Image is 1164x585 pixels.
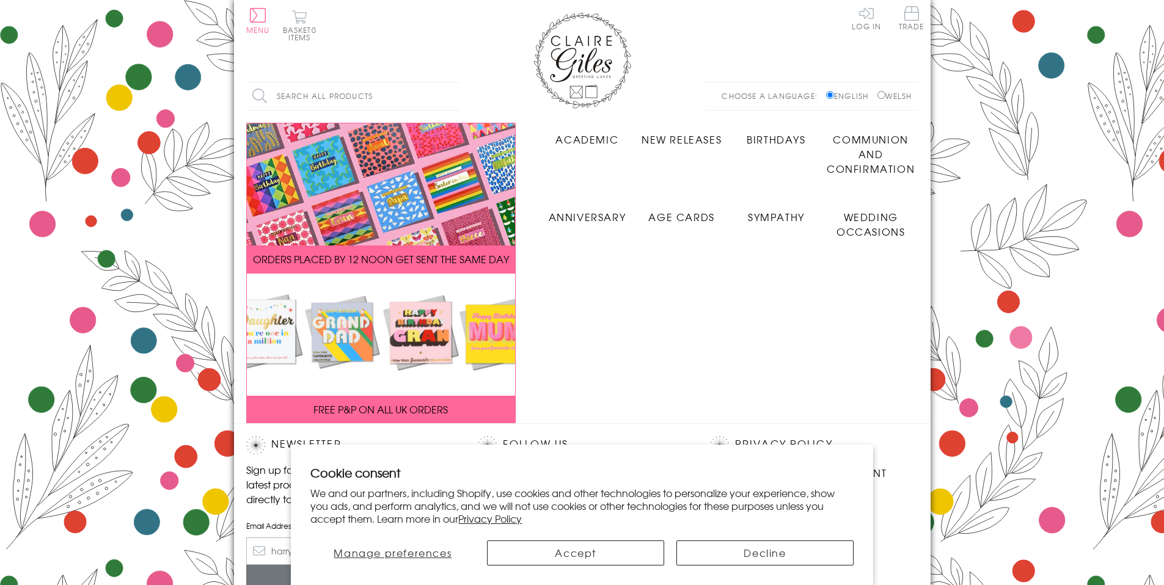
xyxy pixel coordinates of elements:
[540,200,635,224] a: Anniversary
[827,132,915,176] span: Communion and Confirmation
[310,464,854,481] h2: Cookie consent
[899,6,924,30] span: Trade
[540,123,635,147] a: Academic
[283,10,317,41] button: Basket0 items
[246,462,454,506] p: Sign up for our newsletter to receive the latest product launches, news and offers directly to yo...
[899,6,924,32] a: Trade
[533,12,631,109] img: Claire Giles Greetings Cards
[648,209,714,224] span: Age Cards
[246,24,270,35] span: Menu
[877,91,885,99] input: Welsh
[246,8,270,34] button: Menu
[634,200,729,224] a: Age Cards
[634,123,729,147] a: New Releases
[729,200,824,224] a: Sympathy
[729,123,824,147] a: Birthdays
[676,540,854,565] button: Decline
[748,209,805,224] span: Sympathy
[747,132,805,147] span: Birthdays
[824,123,918,176] a: Communion and Confirmation
[458,511,522,526] a: Privacy Policy
[826,90,874,101] label: English
[334,545,452,560] span: Manage preferences
[735,436,832,452] a: Privacy Policy
[487,540,664,565] button: Accept
[877,90,912,101] label: Welsh
[253,252,509,266] span: ORDERS PLACED BY 12 NOON GET SENT THE SAME DAY
[313,402,448,416] span: FREE P&P ON ALL UK ORDERS
[852,6,881,30] a: Log In
[246,537,454,565] input: harry@hogwarts.edu
[555,132,618,147] span: Academic
[836,209,905,239] span: Wedding Occasions
[826,91,834,99] input: English
[448,82,460,110] input: Search
[722,90,824,101] p: Choose a language:
[310,540,475,565] button: Manage preferences
[478,436,686,454] h2: Follow Us
[246,520,454,531] label: Email Address
[824,200,918,239] a: Wedding Occasions
[288,24,317,43] span: 0 items
[246,436,454,454] h2: Newsletter
[549,209,626,224] span: Anniversary
[246,82,460,110] input: Search all products
[642,132,722,147] span: New Releases
[310,487,854,525] p: We and our partners, including Shopify, use cookies and other technologies to personalize your ex...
